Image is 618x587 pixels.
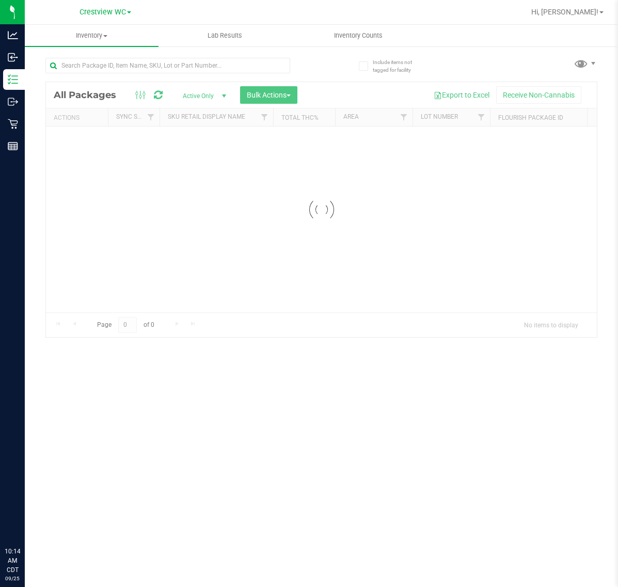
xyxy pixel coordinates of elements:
[8,119,18,129] inline-svg: Retail
[25,25,159,46] a: Inventory
[5,575,20,582] p: 09/25
[8,52,18,62] inline-svg: Inbound
[292,25,425,46] a: Inventory Counts
[8,97,18,107] inline-svg: Outbound
[5,547,20,575] p: 10:14 AM CDT
[373,58,424,74] span: Include items not tagged for facility
[531,8,598,16] span: Hi, [PERSON_NAME]!
[159,25,292,46] a: Lab Results
[8,74,18,85] inline-svg: Inventory
[8,30,18,40] inline-svg: Analytics
[45,58,290,73] input: Search Package ID, Item Name, SKU, Lot or Part Number...
[25,31,159,40] span: Inventory
[8,141,18,151] inline-svg: Reports
[194,31,256,40] span: Lab Results
[320,31,397,40] span: Inventory Counts
[80,8,126,17] span: Crestview WC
